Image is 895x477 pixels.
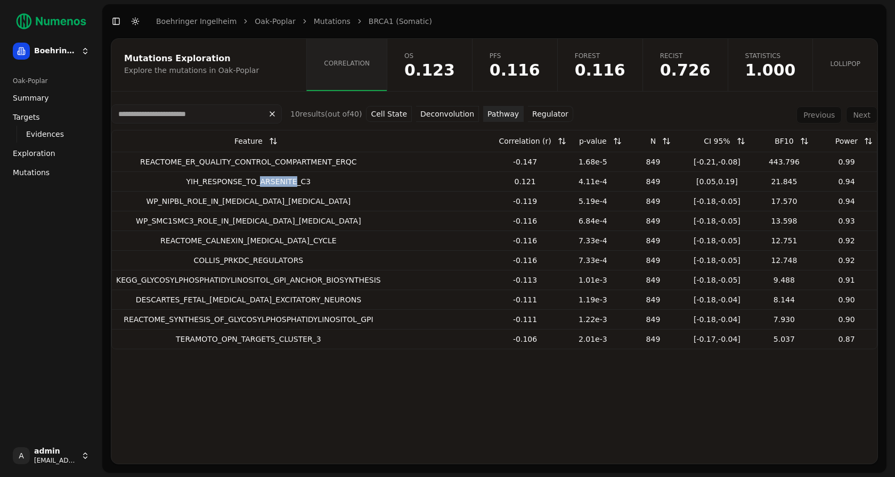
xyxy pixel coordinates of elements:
[116,196,381,207] div: WP_NIPBL_ROLE_IN_[MEDICAL_DATA]_[MEDICAL_DATA]
[528,106,573,122] button: Regulator
[566,157,621,167] div: 1.68e-5
[566,176,621,187] div: 4.11e-4
[756,294,812,305] div: 8.144
[756,196,812,207] div: 17.570
[629,334,678,344] div: 849
[109,14,124,29] button: Toggle Sidebar
[490,62,540,78] span: 0.115835493220113
[116,176,381,187] div: YIH_RESPONSE_TO_ARSENITE_C3
[686,255,748,266] div: [ -0.18 , -0.05 ]
[404,52,455,60] span: OS
[493,334,557,344] div: -0.106
[557,39,642,91] a: Forest0.116
[124,65,290,76] div: Explore the mutations in Oak-Poplar
[579,131,607,151] div: p-value
[325,110,362,118] span: (out of 40 )
[820,235,873,246] div: 0.92
[124,54,290,63] div: Mutations Exploration
[493,216,557,226] div: -0.116
[366,106,412,122] button: Cell State
[629,157,678,167] div: 849
[756,314,812,325] div: 7.930
[416,106,479,122] button: Deconvolution
[22,127,81,142] a: Evidences
[686,157,748,167] div: [ -0.21 , -0.08 ]
[629,196,678,207] div: 849
[116,294,381,305] div: DESCARTES_FETAL_[MEDICAL_DATA]_EXCITATORY_NEURONS
[820,294,873,305] div: 0.90
[575,52,625,60] span: Forest
[9,109,94,126] a: Targets
[756,157,812,167] div: 443.796
[306,39,387,91] a: Correlation
[9,145,94,162] a: Exploration
[156,16,432,27] nav: breadcrumb
[686,235,748,246] div: [ -0.18 , -0.05 ]
[493,176,557,187] div: 0.121
[566,314,621,325] div: 1.22e-3
[493,314,557,325] div: -0.111
[566,255,621,266] div: 7.33e-4
[756,255,812,266] div: 12.748
[686,176,748,187] div: [ 0.05 , 0.19 ]
[13,148,55,159] span: Exploration
[493,235,557,246] div: -0.116
[686,196,748,207] div: [ -0.18 , -0.05 ]
[830,60,860,68] span: Lollipop
[9,164,94,181] a: Mutations
[116,255,381,266] div: COLLIS_PRKDC_REGULATORS
[575,62,625,78] span: 0.115835493220113
[13,112,40,122] span: Targets
[642,39,728,91] a: RECIST0.726
[686,314,748,325] div: [ -0.18 , -0.04 ]
[756,216,812,226] div: 13.598
[234,131,263,151] div: Feature
[128,14,143,29] button: Toggle Dark Mode
[775,131,793,151] div: BF10
[116,314,381,325] div: REACTOME_SYNTHESIS_OF_GLYCOSYLPHOSPHATIDYLINOSITOL_GPI
[756,334,812,344] div: 5.037
[493,196,557,207] div: -0.119
[566,294,621,305] div: 1.19e-3
[369,16,432,27] a: BRCA1 (Somatic)
[116,157,381,167] div: REACTOME_ER_QUALITY_CONTROL_COMPARTMENT_ERQC
[820,176,873,187] div: 0.94
[13,167,50,178] span: Mutations
[156,16,237,27] a: Boehringer Ingelheim
[493,275,557,285] div: -0.113
[629,216,678,226] div: 849
[26,129,64,139] span: Evidences
[472,39,557,91] a: PFS0.116
[820,314,873,325] div: 0.90
[493,157,557,167] div: -0.147
[629,314,678,325] div: 849
[324,59,370,68] span: Correlation
[820,216,873,226] div: 0.93
[566,275,621,285] div: 1.01e-3
[686,216,748,226] div: [ -0.18 , -0.05 ]
[745,62,796,78] span: 1
[493,294,557,305] div: -0.111
[9,72,94,89] div: Oak-Poplar
[13,93,49,103] span: Summary
[820,275,873,285] div: 0.91
[820,255,873,266] div: 0.92
[686,294,748,305] div: [ -0.18 , -0.04 ]
[820,157,873,167] div: 0.99
[404,62,455,78] span: 0.123430377115246
[499,131,551,151] div: Correlation (r)
[34,46,77,56] span: Boehringer Ingelheim
[34,456,77,465] span: [EMAIL_ADDRESS]
[490,52,540,60] span: PFS
[255,16,295,27] a: Oak-Poplar
[116,334,381,344] div: TERAMOTO_OPN_TARGETS_CLUSTER_3
[9,38,94,64] button: Boehringer Ingelheim
[314,16,351,27] a: Mutations
[835,131,858,151] div: Power
[812,39,877,91] a: Lollipop
[629,176,678,187] div: 849
[34,447,77,456] span: admin
[9,89,94,106] a: Summary
[728,39,813,91] a: Statistics1.000
[660,52,711,60] span: RECIST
